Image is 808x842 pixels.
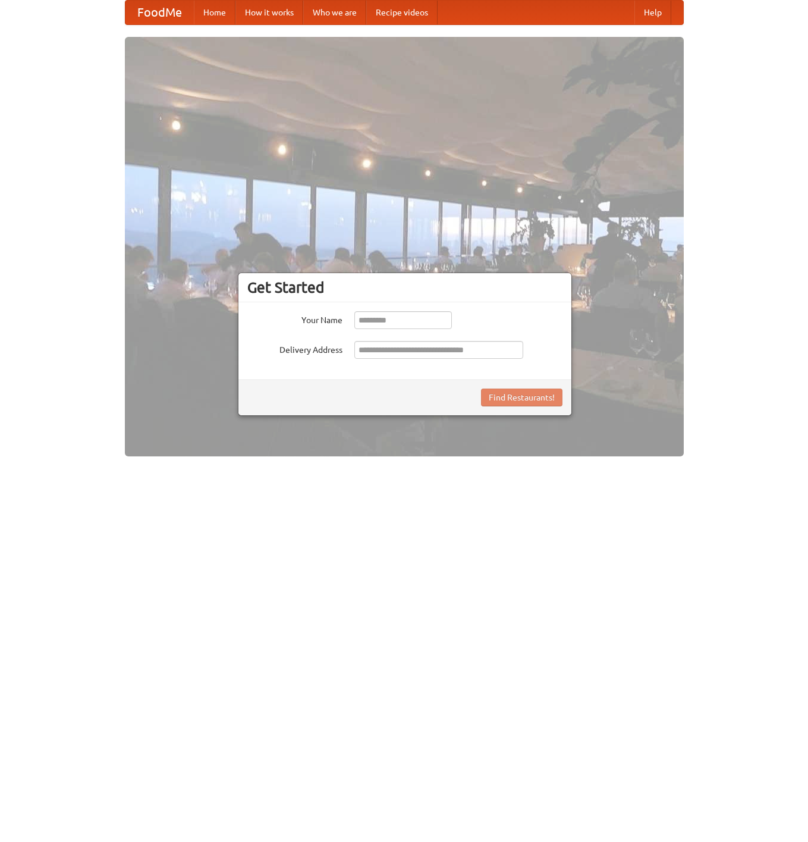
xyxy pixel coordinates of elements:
[303,1,366,24] a: Who we are
[366,1,438,24] a: Recipe videos
[481,389,562,406] button: Find Restaurants!
[247,341,342,356] label: Delivery Address
[125,1,194,24] a: FoodMe
[235,1,303,24] a: How it works
[247,278,562,296] h3: Get Started
[634,1,671,24] a: Help
[247,311,342,326] label: Your Name
[194,1,235,24] a: Home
